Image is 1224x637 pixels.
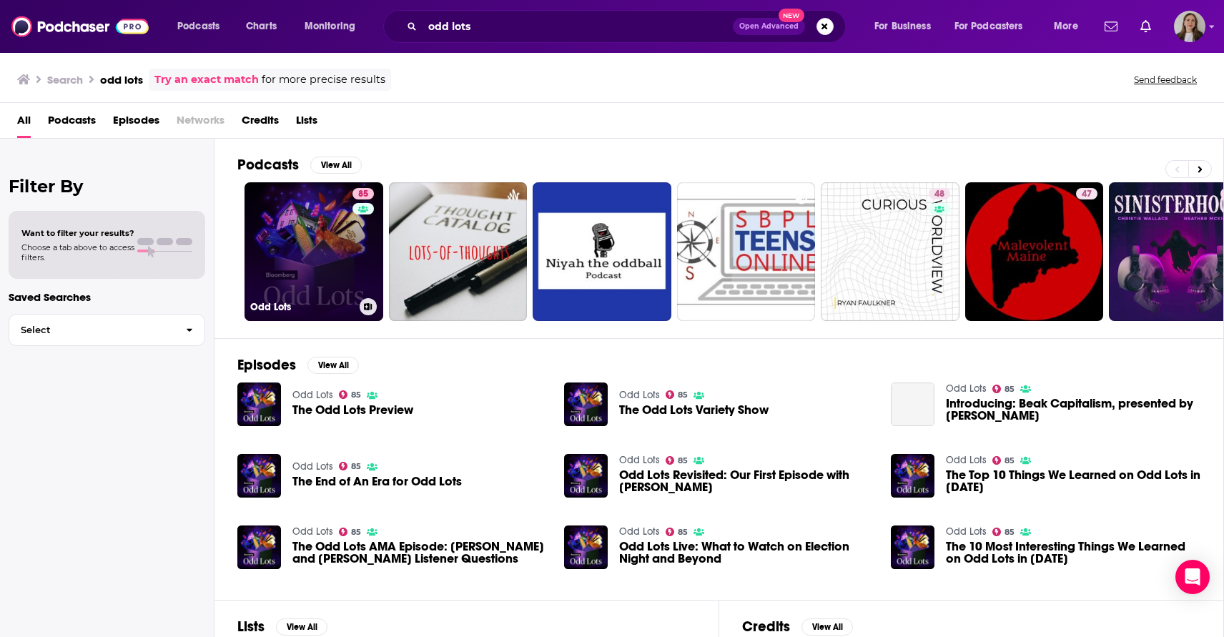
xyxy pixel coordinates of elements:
a: 48 [929,188,950,199]
span: The Odd Lots Variety Show [619,404,769,416]
img: The End of An Era for Odd Lots [237,454,281,498]
h2: Lists [237,618,265,636]
a: 85 [666,456,688,465]
img: The 10 Most Interesting Things We Learned on Odd Lots in 2024 [891,525,934,569]
a: Show notifications dropdown [1135,14,1157,39]
span: 47 [1082,187,1092,202]
button: Open AdvancedNew [733,18,805,35]
a: The Top 10 Things We Learned on Odd Lots in 2023 [946,469,1200,493]
img: Odd Lots Live: What to Watch on Election Night and Beyond [564,525,608,569]
button: Send feedback [1130,74,1201,86]
span: 85 [1005,458,1015,464]
span: 85 [351,392,361,398]
h3: odd lots [100,73,143,87]
img: The Odd Lots AMA Episode: Tracy and Joe Answer Listener Questions [237,525,281,569]
img: The Odd Lots Preview [237,382,281,426]
span: Select [9,325,174,335]
a: Odd Lots [946,454,987,466]
span: The Odd Lots AMA Episode: [PERSON_NAME] and [PERSON_NAME] Listener Questions [292,540,547,565]
a: Podcasts [48,109,96,138]
a: CreditsView All [742,618,853,636]
a: PodcastsView All [237,156,362,174]
span: Logged in as IsabelleNovak [1174,11,1205,42]
a: 85Odd Lots [245,182,383,321]
a: Try an exact match [154,71,259,88]
span: Open Advanced [739,23,799,30]
img: Podchaser - Follow, Share and Rate Podcasts [11,13,149,40]
button: open menu [1044,15,1096,38]
span: Want to filter your results? [21,228,134,238]
span: For Business [874,16,931,36]
a: Odd Lots [946,525,987,538]
button: Show profile menu [1174,11,1205,42]
span: Odd Lots Revisited: Our First Episode with [PERSON_NAME] [619,469,874,493]
h2: Podcasts [237,156,299,174]
a: 85 [666,528,688,536]
a: All [17,109,31,138]
div: Search podcasts, credits, & more... [397,10,859,43]
a: Episodes [113,109,159,138]
span: Lists [296,109,317,138]
img: User Profile [1174,11,1205,42]
span: The 10 Most Interesting Things We Learned on Odd Lots in [DATE] [946,540,1200,565]
img: The Top 10 Things We Learned on Odd Lots in 2023 [891,454,934,498]
button: View All [307,357,359,374]
span: 85 [1005,529,1015,535]
a: Odd Lots Revisited: Our First Episode with Tom Keene [619,469,874,493]
span: for more precise results [262,71,385,88]
h3: Odd Lots [250,301,354,313]
span: More [1054,16,1078,36]
div: Open Intercom Messenger [1175,560,1210,594]
span: The Top 10 Things We Learned on Odd Lots in [DATE] [946,469,1200,493]
h2: Credits [742,618,790,636]
span: Podcasts [177,16,219,36]
span: Charts [246,16,277,36]
button: open menu [295,15,374,38]
a: 85 [339,462,362,470]
a: ListsView All [237,618,327,636]
button: open menu [945,15,1044,38]
a: Odd Lots Live: What to Watch on Election Night and Beyond [619,540,874,565]
span: 85 [1005,386,1015,392]
a: 47 [965,182,1104,321]
span: The Odd Lots Preview [292,404,413,416]
span: For Podcasters [954,16,1023,36]
img: The Odd Lots Variety Show [564,382,608,426]
a: 48 [821,182,959,321]
button: open menu [167,15,238,38]
a: Odd Lots [619,525,660,538]
p: Saved Searches [9,290,205,304]
a: Introducing: Beak Capitalism, presented by Odd Lots [891,382,934,426]
a: The Odd Lots AMA Episode: Tracy and Joe Answer Listener Questions [292,540,547,565]
a: 85 [339,390,362,399]
span: 85 [678,392,688,398]
a: The 10 Most Interesting Things We Learned on Odd Lots in 2024 [946,540,1200,565]
span: 48 [934,187,944,202]
a: 85 [992,456,1015,465]
img: Odd Lots Revisited: Our First Episode with Tom Keene [564,454,608,498]
span: Monitoring [305,16,355,36]
button: open menu [864,15,949,38]
span: 85 [358,187,368,202]
span: Introducing: Beak Capitalism, presented by [PERSON_NAME] [946,397,1200,422]
a: Introducing: Beak Capitalism, presented by Odd Lots [946,397,1200,422]
button: View All [276,618,327,636]
span: 85 [351,529,361,535]
span: The End of An Era for Odd Lots [292,475,462,488]
a: 85 [352,188,374,199]
span: 85 [351,463,361,470]
a: 85 [992,385,1015,393]
a: 47 [1076,188,1097,199]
